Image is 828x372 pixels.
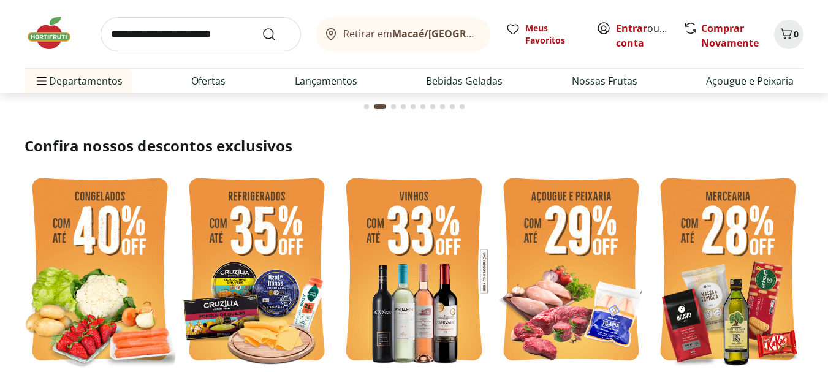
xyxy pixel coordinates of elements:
[653,170,803,372] img: mercearia
[316,17,491,51] button: Retirar emMacaé/[GEOGRAPHIC_DATA]
[794,28,799,40] span: 0
[25,170,175,372] img: feira
[701,21,759,50] a: Comprar Novamente
[343,28,479,39] span: Retirar em
[418,92,428,121] button: Go to page 6 from fs-carousel
[34,66,49,96] button: Menu
[428,92,438,121] button: Go to page 7 from fs-carousel
[191,74,226,88] a: Ofertas
[774,20,803,49] button: Carrinho
[398,92,408,121] button: Go to page 4 from fs-carousel
[616,21,647,35] a: Entrar
[496,170,647,372] img: açougue
[438,92,447,121] button: Go to page 8 from fs-carousel
[34,66,123,96] span: Departamentos
[616,21,670,50] span: ou
[101,17,301,51] input: search
[362,92,371,121] button: Go to page 1 from fs-carousel
[408,92,418,121] button: Go to page 5 from fs-carousel
[392,27,530,40] b: Macaé/[GEOGRAPHIC_DATA]
[389,92,398,121] button: Go to page 3 from fs-carousel
[447,92,457,121] button: Go to page 9 from fs-carousel
[295,74,357,88] a: Lançamentos
[616,21,683,50] a: Criar conta
[371,92,389,121] button: Current page from fs-carousel
[525,22,582,47] span: Meus Favoritos
[706,74,794,88] a: Açougue e Peixaria
[426,74,503,88] a: Bebidas Geladas
[572,74,637,88] a: Nossas Frutas
[25,136,803,156] h2: Confira nossos descontos exclusivos
[25,15,86,51] img: Hortifruti
[262,27,291,42] button: Submit Search
[457,92,467,121] button: Go to page 10 from fs-carousel
[338,170,489,372] img: vinho
[506,22,582,47] a: Meus Favoritos
[181,170,332,372] img: refrigerados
